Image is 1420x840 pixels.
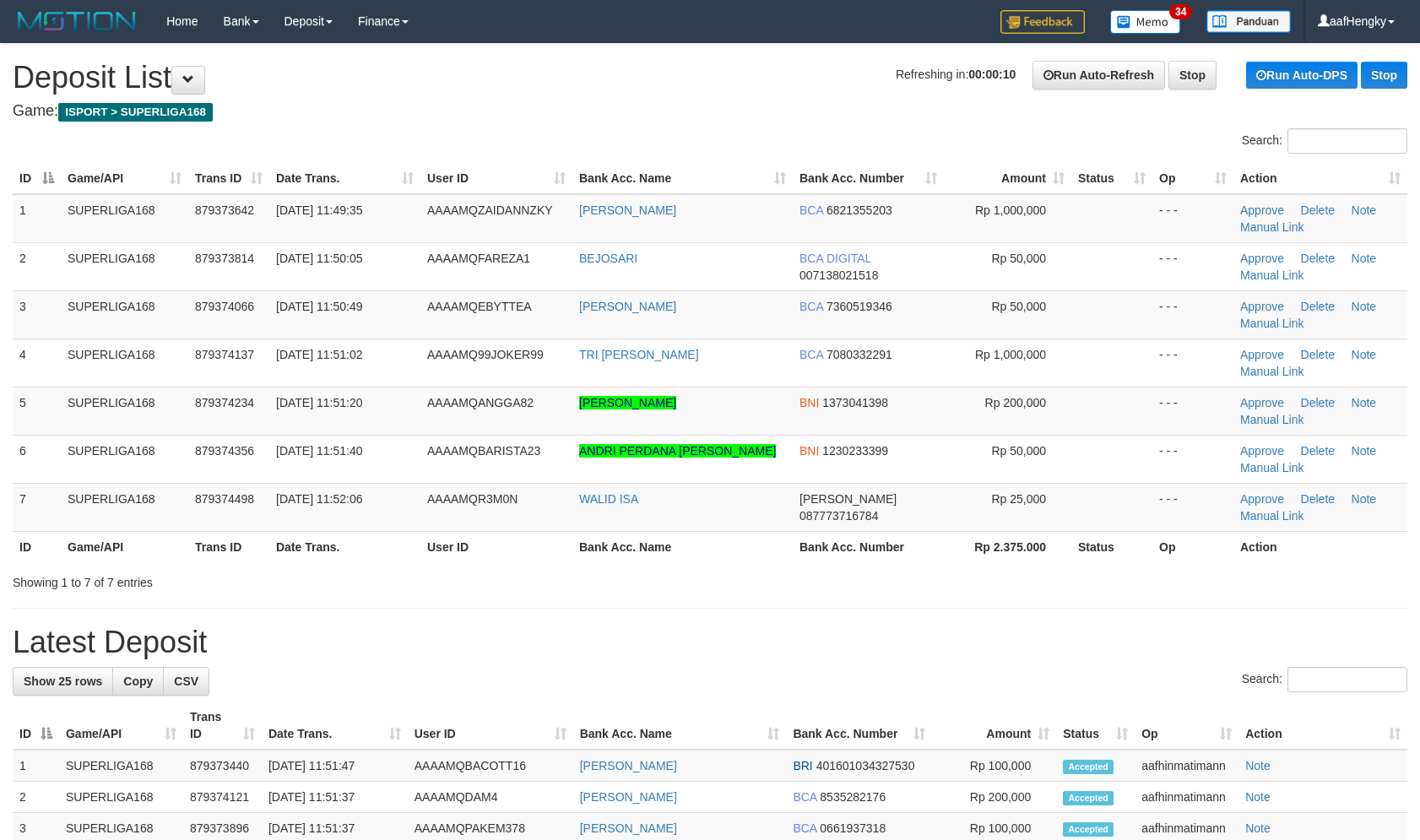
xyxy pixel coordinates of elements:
a: Stop [1361,62,1407,89]
input: Search: [1287,667,1407,692]
span: [DATE] 11:49:35 [276,203,362,217]
span: ISPORT > SUPERLIGA168 [58,103,213,122]
th: Bank Acc. Number: activate to sort column ascending [786,702,932,750]
td: AAAAMQDAM4 [408,782,573,813]
span: Rp 1,000,000 [975,203,1046,217]
span: BCA [799,203,823,217]
span: [DATE] 11:52:06 [276,492,362,506]
th: Date Trans.: activate to sort column ascending [269,163,420,194]
span: Rp 50,000 [991,300,1046,313]
span: Accepted [1063,760,1114,774]
a: Manual Link [1240,461,1304,474]
th: Bank Acc. Number [793,531,944,562]
th: Action [1233,531,1407,562]
td: [DATE] 11:51:37 [262,782,408,813]
img: panduan.png [1206,10,1291,33]
a: Note [1352,203,1377,217]
th: Op: activate to sort column ascending [1152,163,1233,194]
td: AAAAMQBACOTT16 [408,750,573,782]
a: Manual Link [1240,413,1304,426]
th: Action: activate to sort column ascending [1238,702,1407,750]
span: BRI [793,759,812,772]
span: BCA [799,348,823,361]
th: Op: activate to sort column ascending [1135,702,1238,750]
h1: Deposit List [13,61,1407,95]
a: Manual Link [1240,509,1304,523]
span: Copy 7360519346 to clipboard [827,300,892,313]
td: - - - [1152,339,1233,387]
a: Approve [1240,396,1284,409]
span: AAAAMQZAIDANNZKY [427,203,553,217]
span: [DATE] 11:51:40 [276,444,362,458]
a: Approve [1240,348,1284,361]
strong: 00:00:10 [968,68,1016,81]
td: Rp 100,000 [932,750,1056,782]
th: Status: activate to sort column ascending [1071,163,1152,194]
span: Rp 50,000 [991,444,1046,458]
a: [PERSON_NAME] [579,396,676,409]
span: Copy 8535282176 to clipboard [820,790,886,804]
a: Note [1245,759,1271,772]
a: [PERSON_NAME] [580,759,677,772]
td: SUPERLIGA168 [61,242,188,290]
a: Note [1352,396,1377,409]
a: Note [1352,492,1377,506]
label: Search: [1242,128,1407,154]
span: Copy [123,675,153,688]
td: SUPERLIGA168 [61,435,188,483]
a: [PERSON_NAME] [579,300,676,313]
a: BEJOSARI [579,252,637,265]
span: 879374356 [195,444,254,458]
span: Copy 1230233399 to clipboard [822,444,888,458]
a: Note [1352,252,1377,265]
span: Rp 1,000,000 [975,348,1046,361]
span: AAAAMQ99JOKER99 [427,348,544,361]
input: Search: [1287,128,1407,154]
a: Note [1352,444,1377,458]
a: [PERSON_NAME] [580,790,677,804]
a: Note [1352,348,1377,361]
th: ID [13,531,61,562]
th: Game/API: activate to sort column ascending [61,163,188,194]
span: AAAAMQBARISTA23 [427,444,540,458]
th: ID: activate to sort column descending [13,702,59,750]
a: Approve [1240,203,1284,217]
a: Approve [1240,444,1284,458]
a: Stop [1168,61,1217,89]
td: Rp 200,000 [932,782,1056,813]
td: - - - [1152,194,1233,243]
a: Note [1352,300,1377,313]
a: CSV [163,667,209,696]
a: ANDRI PERDANA [PERSON_NAME] [579,444,776,458]
td: - - - [1152,387,1233,435]
th: Bank Acc. Name: activate to sort column ascending [572,163,793,194]
th: ID: activate to sort column descending [13,163,61,194]
a: Delete [1301,396,1335,409]
a: Approve [1240,300,1284,313]
th: Amount: activate to sort column ascending [944,163,1071,194]
th: Trans ID: activate to sort column ascending [188,163,269,194]
a: Note [1245,790,1271,804]
th: Game/API: activate to sort column ascending [59,702,183,750]
span: BCA [793,821,816,835]
span: 879374137 [195,348,254,361]
th: Trans ID [188,531,269,562]
th: User ID: activate to sort column ascending [408,702,573,750]
a: Delete [1301,300,1335,313]
span: Accepted [1063,822,1114,837]
td: aafhinmatimann [1135,782,1238,813]
td: 6 [13,435,61,483]
td: 3 [13,290,61,339]
span: BNI [799,444,819,458]
th: Trans ID: activate to sort column ascending [183,702,262,750]
span: AAAAMQFAREZA1 [427,252,530,265]
a: Copy [112,667,164,696]
a: Note [1245,821,1271,835]
td: 879374121 [183,782,262,813]
td: 1 [13,750,59,782]
span: 879374066 [195,300,254,313]
th: Bank Acc. Name: activate to sort column ascending [573,702,787,750]
span: [DATE] 11:51:20 [276,396,362,409]
span: Rp 50,000 [991,252,1046,265]
span: Rp 25,000 [991,492,1046,506]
